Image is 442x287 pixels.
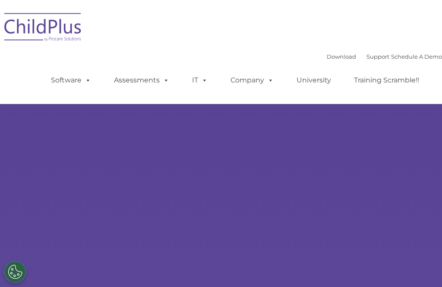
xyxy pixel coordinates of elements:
[391,53,442,60] a: Schedule A Demo
[327,53,442,60] font: |
[42,72,100,89] a: Software
[4,261,26,283] button: Cookies Settings
[183,72,216,89] a: IT
[366,53,389,60] a: Support
[288,72,340,89] a: University
[345,72,428,89] a: Training Scramble!!
[105,72,178,89] a: Assessments
[327,53,356,60] a: Download
[222,72,282,89] a: Company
